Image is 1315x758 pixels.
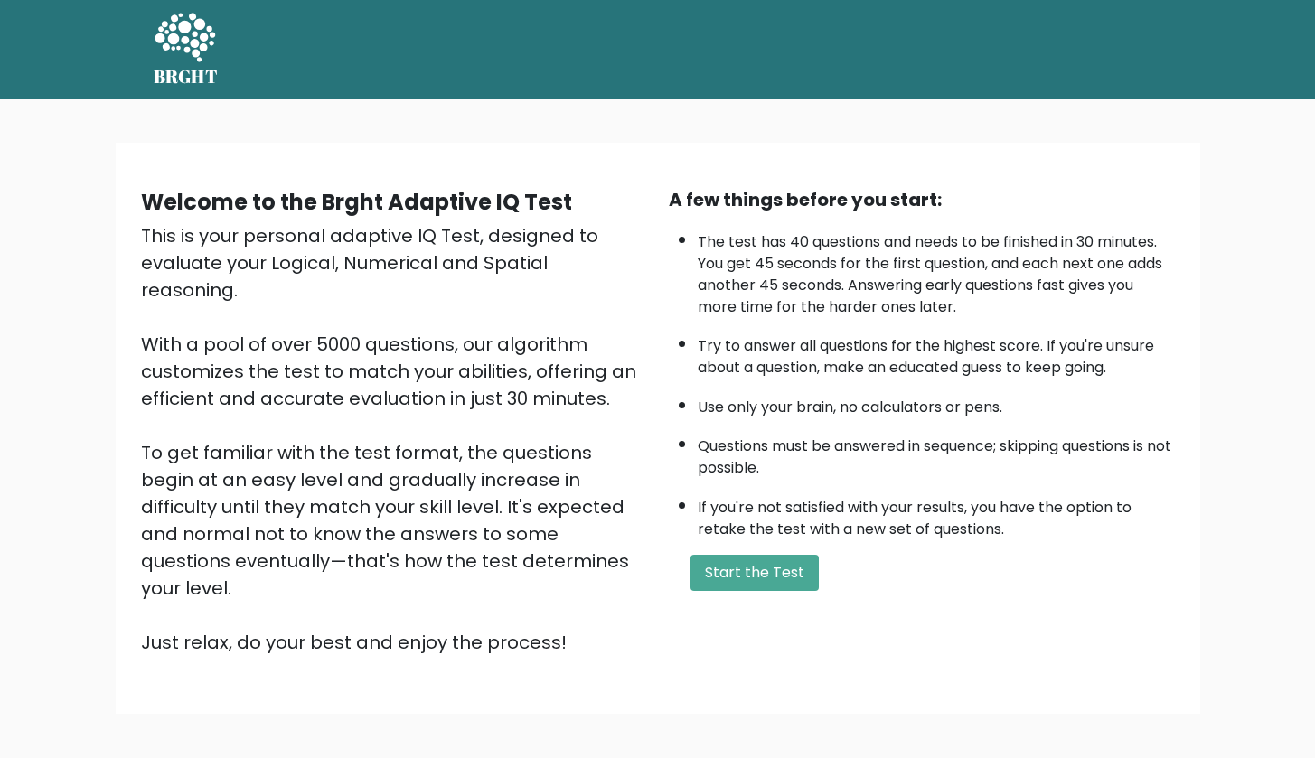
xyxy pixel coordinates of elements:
button: Start the Test [690,555,819,591]
li: The test has 40 questions and needs to be finished in 30 minutes. You get 45 seconds for the firs... [698,222,1175,318]
a: BRGHT [154,7,219,92]
li: Questions must be answered in sequence; skipping questions is not possible. [698,426,1175,479]
h5: BRGHT [154,66,219,88]
div: A few things before you start: [669,186,1175,213]
li: If you're not satisfied with your results, you have the option to retake the test with a new set ... [698,488,1175,540]
b: Welcome to the Brght Adaptive IQ Test [141,187,572,217]
div: This is your personal adaptive IQ Test, designed to evaluate your Logical, Numerical and Spatial ... [141,222,647,656]
li: Try to answer all questions for the highest score. If you're unsure about a question, make an edu... [698,326,1175,379]
li: Use only your brain, no calculators or pens. [698,388,1175,418]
